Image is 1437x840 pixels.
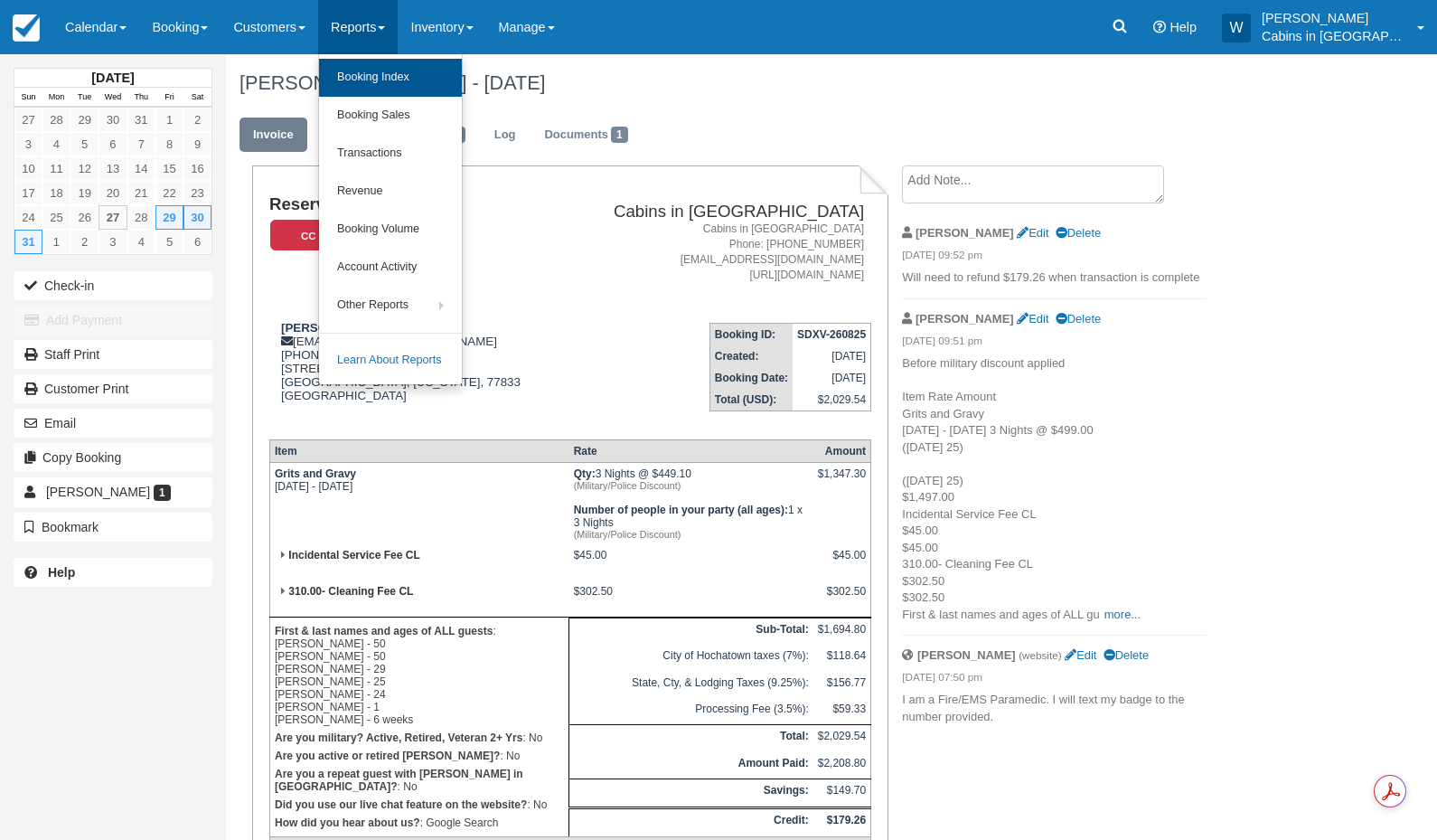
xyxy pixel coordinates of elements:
[275,816,420,829] strong: How did you hear about us?
[127,181,155,205] a: 21
[14,340,212,369] a: Staff Print
[183,132,211,156] a: 9
[275,814,564,832] p: : Google Search
[574,529,809,540] em: (Military/Police Discount)
[127,230,155,254] a: 4
[611,127,628,143] span: 1
[14,230,42,254] a: 31
[813,779,871,808] td: $149.70
[99,205,127,230] a: 27
[1104,608,1141,621] a: more...
[269,439,568,462] th: Item
[319,287,462,325] a: Other Reports
[70,156,99,181] a: 12
[183,230,211,254] a: 6
[183,156,211,181] a: 16
[288,549,419,562] strong: Incidental Service Fee CL
[239,72,1291,94] h1: [PERSON_NAME],
[14,374,212,403] a: Customer Print
[127,132,155,156] a: 7
[569,672,813,698] td: State, Cty, & Lodging Taxes (9.25%):
[154,485,171,501] span: 1
[42,230,70,254] a: 1
[793,367,871,389] td: [DATE]
[14,271,212,300] button: Check-in
[70,108,99,132] a: 29
[813,618,871,645] td: $1,694.80
[42,181,70,205] a: 18
[13,14,40,42] img: checkfront-main-nav-mini-logo.png
[275,731,522,744] strong: Are you military? Active, Retired, Veteran 2+ Yrs
[818,585,866,612] div: $302.50
[319,249,462,287] a: Account Activity
[127,88,155,108] th: Thu
[902,692,1207,725] p: I am a Fire/EMS Paramedic. I will text my badge to the number provided.
[288,585,413,598] strong: 310.00- Cleaning Fee CL
[183,88,211,108] th: Sat
[569,462,813,544] td: 3 Nights @ $449.10 1 x 3 Nights
[42,108,70,132] a: 28
[709,345,793,367] th: Created:
[14,443,212,472] button: Copy Booking
[70,88,99,108] th: Tue
[14,306,212,335] button: Add Payment
[818,549,866,576] div: $45.00
[1222,14,1251,42] div: W
[319,342,462,380] a: Learn About Reports
[275,625,493,637] strong: First & last names and ages of ALL guests
[155,156,183,181] a: 15
[309,118,358,153] a: Edit
[902,248,1207,268] em: [DATE] 09:52 pm
[916,226,1014,240] strong: [PERSON_NAME]
[269,321,562,425] div: [EMAIL_ADDRESS][DOMAIN_NAME] [PHONE_NUMBER] [STREET_ADDRESS] [GEOGRAPHIC_DATA], [US_STATE], 77833...
[99,108,127,132] a: 30
[14,108,42,132] a: 27
[14,513,212,542] button: Bookmark
[902,269,1207,287] p: Will need to refund $179.26 when transaction is complete
[14,205,42,230] a: 24
[281,321,382,335] strong: [PERSON_NAME]
[813,725,871,752] td: $2,029.54
[709,389,793,411] th: Total (USD):
[569,222,864,284] address: Cabins in [GEOGRAPHIC_DATA] Phone: [PHONE_NUMBER] [EMAIL_ADDRESS][DOMAIN_NAME] [URL][DOMAIN_NAME]
[481,118,530,153] a: Log
[99,132,127,156] a: 6
[569,698,813,725] td: Processing Fee (3.5%):
[183,108,211,132] a: 2
[270,220,406,251] em: CC Notice
[1262,27,1406,45] p: Cabins in [GEOGRAPHIC_DATA]
[1056,312,1101,326] a: Delete
[155,108,183,132] a: 1
[569,203,864,222] h2: Cabins in [GEOGRAPHIC_DATA]
[813,698,871,725] td: $59.33
[99,181,127,205] a: 20
[155,181,183,205] a: 22
[1262,9,1406,27] p: [PERSON_NAME]
[709,367,793,389] th: Booking Date:
[183,181,211,205] a: 23
[42,132,70,156] a: 4
[14,409,212,438] button: Email
[827,814,866,826] strong: $179.26
[319,59,462,97] a: Booking Index
[319,97,462,135] a: Booking Sales
[569,618,813,645] th: Sub-Total:
[569,779,813,808] th: Savings:
[1065,648,1096,662] a: Edit
[155,132,183,156] a: 8
[318,54,463,385] ul: Reports
[269,195,562,214] h1: Reservation Invoice
[127,156,155,181] a: 14
[569,580,813,618] td: $302.50
[14,156,42,181] a: 10
[46,485,150,499] span: [PERSON_NAME]
[275,467,356,480] strong: Grits and Gravy
[917,648,1016,662] strong: [PERSON_NAME]
[155,88,183,108] th: Fri
[155,230,183,254] a: 5
[902,355,1207,623] p: Before military discount applied Item Rate Amount Grits and Gravy [DATE] - [DATE] 3 Nights @ $499...
[1056,226,1101,240] a: Delete
[1017,312,1048,326] a: Edit
[99,88,127,108] th: Wed
[70,181,99,205] a: 19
